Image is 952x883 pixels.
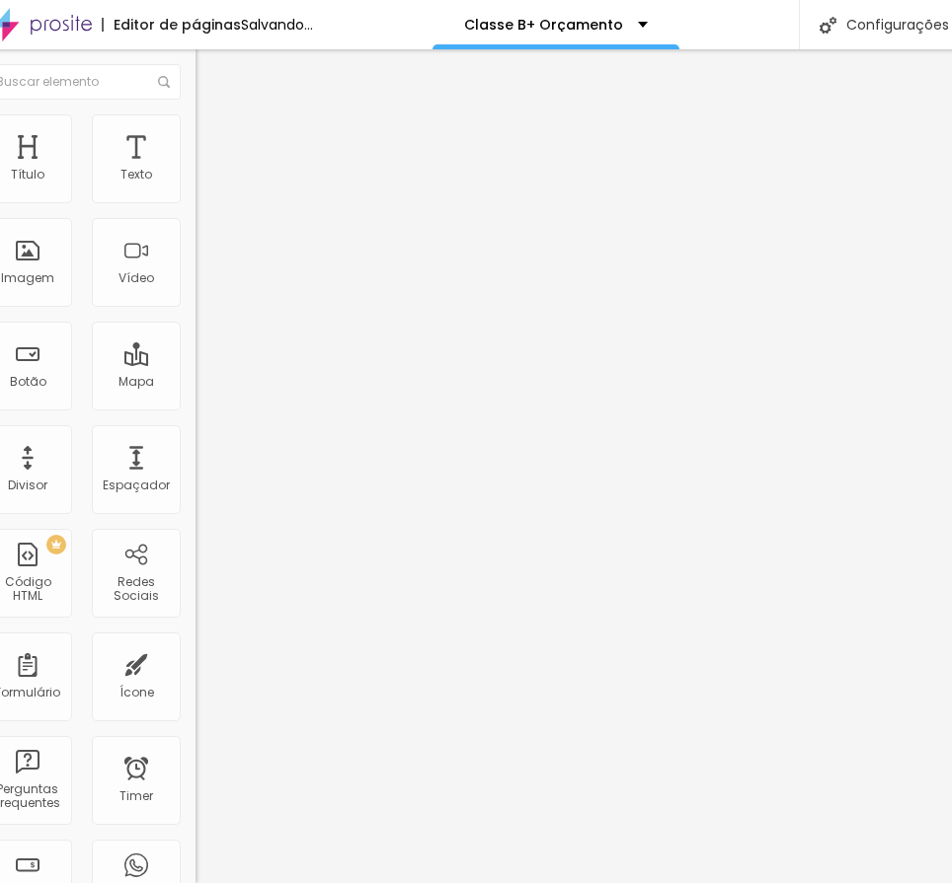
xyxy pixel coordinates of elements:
div: Espaçador [103,478,170,492]
div: Vídeo [119,271,154,285]
div: Timer [119,789,153,803]
div: Mapa [119,375,154,389]
div: Botão [10,375,46,389]
img: Icone [820,17,836,34]
div: Editor de páginas [102,18,241,32]
div: Imagem [1,271,54,285]
div: Texto [120,168,152,182]
div: Título [11,168,44,182]
div: Redes Sociais [97,575,175,604]
div: Divisor [8,478,47,492]
div: Salvando... [241,18,313,32]
div: Ícone [119,686,154,699]
p: Classe B+ Orçamento [464,18,623,32]
img: Icone [158,76,170,88]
